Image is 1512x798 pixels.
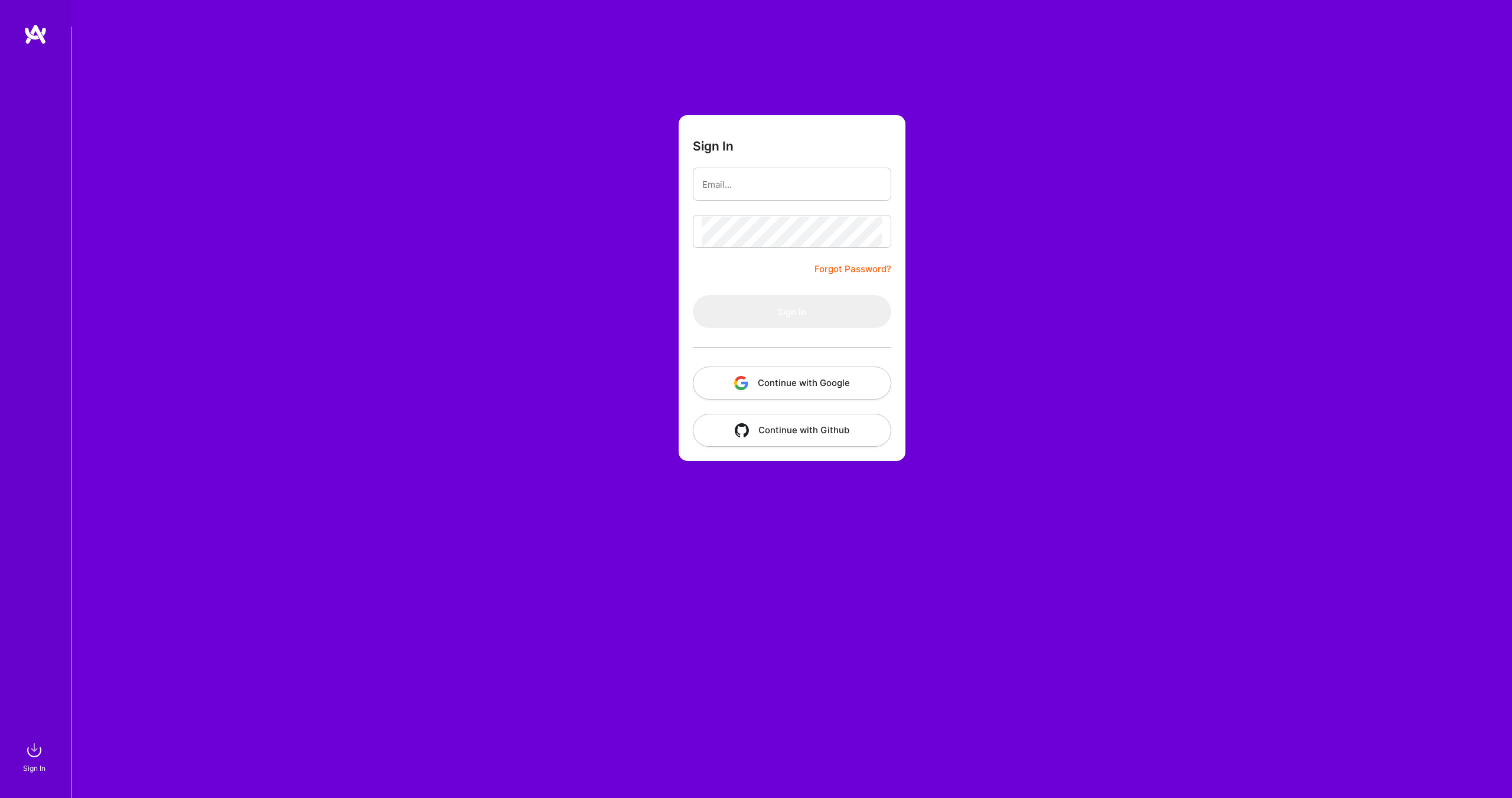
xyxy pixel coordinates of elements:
input: Email... [702,169,882,199]
img: icon [734,376,748,390]
button: Sign In [693,295,891,328]
img: logo [24,24,47,45]
div: Sign In [23,762,45,774]
a: Forgot Password? [814,262,891,276]
img: sign in [22,738,46,762]
a: sign inSign In [25,738,46,774]
button: Continue with Github [693,414,891,447]
h3: Sign In [693,139,734,153]
button: Continue with Google [693,367,891,400]
img: icon [735,423,749,437]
